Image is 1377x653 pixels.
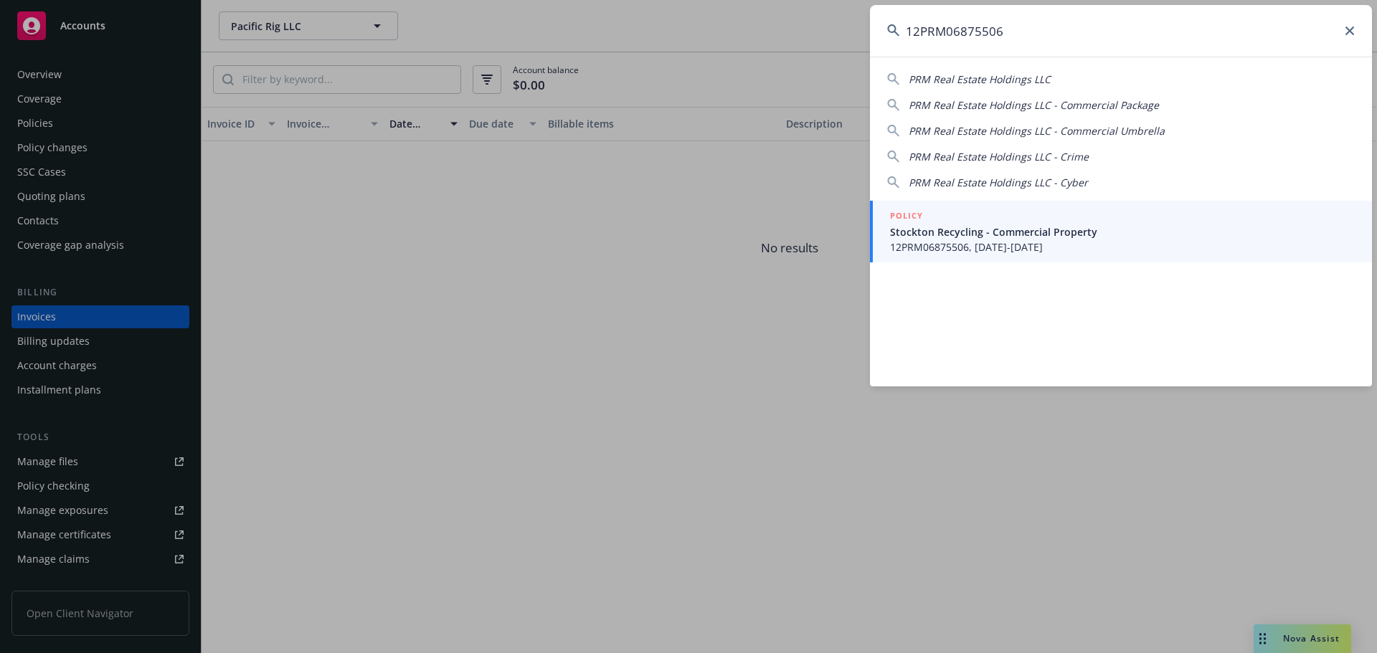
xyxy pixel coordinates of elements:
[890,239,1355,254] span: 12PRM06875506, [DATE]-[DATE]
[890,209,923,223] h5: POLICY
[890,224,1355,239] span: Stockton Recycling - Commercial Property
[909,72,1051,86] span: PRM Real Estate Holdings LLC
[909,124,1165,138] span: PRM Real Estate Holdings LLC - Commercial Umbrella
[870,5,1372,57] input: Search...
[909,98,1159,112] span: PRM Real Estate Holdings LLC - Commercial Package
[870,201,1372,262] a: POLICYStockton Recycling - Commercial Property12PRM06875506, [DATE]-[DATE]
[909,150,1089,163] span: PRM Real Estate Holdings LLC - Crime
[909,176,1088,189] span: PRM Real Estate Holdings LLC - Cyber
